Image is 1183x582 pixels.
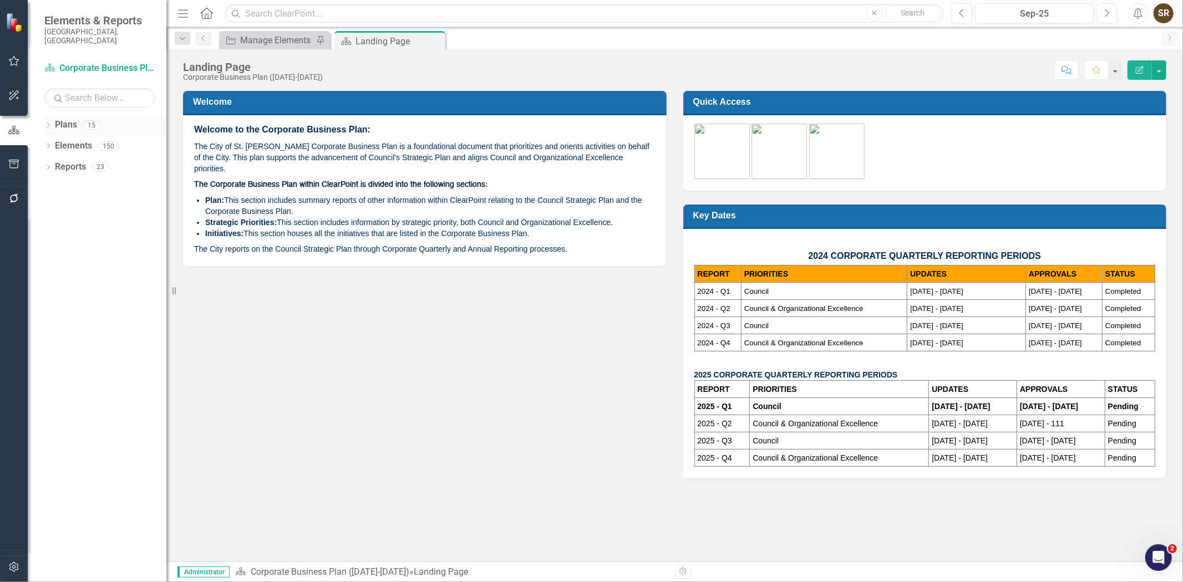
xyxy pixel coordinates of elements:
[1105,432,1155,450] td: Pending
[1020,402,1078,411] strong: [DATE] - [DATE]
[885,6,941,21] button: Search
[698,287,730,295] span: 2024 - Q1
[753,402,781,411] strong: Council
[205,217,656,228] li: This section includes information by strategic priority, both Council and Organizational Excellence.
[976,3,1094,23] button: Sep-25
[193,96,661,107] h3: Welcome
[1105,321,1141,330] span: Completed
[205,195,656,217] li: This section includes summary reports of other information within ClearPoint relating to the Coun...
[44,88,155,108] input: Search Below...
[251,566,409,577] a: Corporate Business Plan ([DATE]-[DATE])
[809,251,1041,261] span: 2024 CORPORATE QUARTERLY REPORTING PERIODS
[1029,304,1082,313] span: [DATE] - [DATE]
[744,321,769,330] span: Council
[929,415,1017,432] td: [DATE] - [DATE]
[1017,415,1105,432] td: [DATE] - 111
[183,73,323,81] div: Corporate Business Plan ([DATE]-[DATE])
[1154,3,1174,23] button: SR
[1026,266,1103,283] th: APPROVALS
[698,402,732,411] strong: 2025 - Q1
[1105,339,1141,347] span: Completed
[55,140,92,152] a: Elements
[910,304,963,313] span: [DATE] - [DATE]
[901,8,925,17] span: Search
[694,381,750,398] th: REPORT
[6,13,25,32] img: ClearPoint Strategy
[1168,544,1177,553] span: 2
[752,124,807,179] img: Assignments.png
[1108,452,1152,463] p: Pending
[240,33,313,47] div: Manage Elements
[698,304,730,313] span: 2024 - Q2
[205,218,275,227] strong: Strategic Priorities
[356,34,443,48] div: Landing Page
[979,7,1090,21] div: Sep-25
[929,432,1017,450] td: [DATE] - [DATE]
[205,196,224,205] strong: Plan:
[750,381,929,398] th: PRIORITIES
[1145,544,1172,571] iframe: Intercom live chat
[83,120,100,130] div: 15
[932,402,990,411] strong: [DATE] - [DATE]
[750,432,929,450] td: Council
[744,287,769,295] span: Council
[693,210,1161,221] h3: Key Dates
[1029,339,1082,347] span: [DATE] - [DATE]
[98,141,119,151] div: 150
[1105,304,1141,313] span: Completed
[183,61,323,73] div: Landing Page
[929,381,1017,398] th: UPDATES
[194,181,488,188] span: The Corporate Business Plan within ClearPoint is divided into the following sections:
[92,162,109,172] div: 23
[1017,432,1105,450] td: [DATE] - [DATE]
[694,415,750,432] td: 2025 - Q2
[750,415,929,432] td: Council & Organizational Excellence
[44,62,155,75] a: Corporate Business Plan ([DATE]-[DATE])
[693,96,1161,107] h3: Quick Access
[414,566,468,577] div: Landing Page
[235,566,667,579] div: »
[194,244,567,253] span: The City reports on the Council Strategic Plan through Corporate Quarterly and Annual Reporting p...
[55,119,77,131] a: Plans
[1108,402,1139,411] strong: Pending
[694,124,750,179] img: CBP-green%20v2.png
[194,139,656,176] p: The City of St. [PERSON_NAME] Corporate Business Plan is a foundational document that prioritizes...
[44,14,155,27] span: Elements & Reports
[694,370,898,379] strong: 2025 CORPORATE QUARTERLY REPORTING PERIODS
[1105,287,1141,295] span: Completed
[750,450,929,467] td: Council & Organizational Excellence
[275,218,277,227] strong: :
[222,33,313,47] a: Manage Elements
[44,27,155,45] small: [GEOGRAPHIC_DATA], [GEOGRAPHIC_DATA]
[698,339,730,347] span: 2024 - Q4
[744,304,864,313] span: Council & Organizational Excellence
[910,339,963,347] span: [DATE] - [DATE]
[1105,381,1155,398] th: STATUS
[1102,266,1155,283] th: STATUS
[225,4,943,23] input: Search ClearPoint...
[194,125,370,134] span: Welcome to the Corporate Business Plan:
[694,266,741,283] th: REPORT
[205,229,243,238] strong: Initiatives:
[1105,415,1155,432] td: Pending
[177,566,230,578] span: Administrator
[809,124,865,179] img: Training-green%20v2.png
[907,266,1026,283] th: UPDATES
[910,287,963,295] span: [DATE] - [DATE]
[741,266,907,283] th: PRIORITIES
[698,321,730,330] span: 2024 - Q3
[932,452,1014,463] p: [DATE] - [DATE]
[1017,381,1105,398] th: APPROVALS
[744,339,864,347] span: Council & Organizational Excellence
[1029,287,1082,295] span: [DATE] - [DATE]
[1029,321,1082,330] span: [DATE] - [DATE]
[55,161,86,173] a: Reports
[1017,450,1105,467] td: [DATE] - [DATE]
[694,450,750,467] td: 2025 - Q4
[910,321,963,330] span: [DATE] - [DATE]
[205,228,656,239] li: This section houses all the initiatives that are listed in the Corporate Business Plan.
[694,432,750,450] td: 2025 - Q3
